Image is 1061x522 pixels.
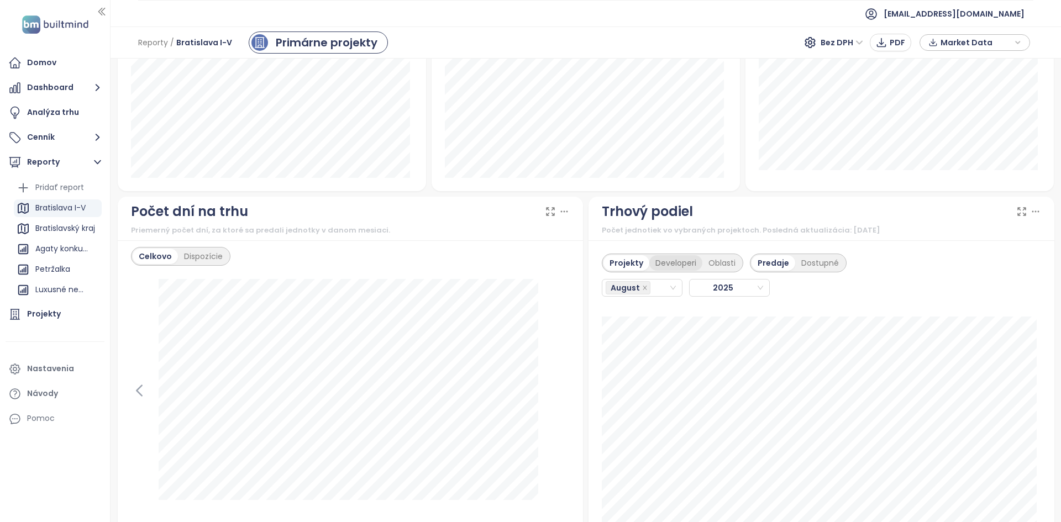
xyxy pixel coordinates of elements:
[6,303,104,325] a: Projekty
[6,52,104,74] a: Domov
[14,199,102,217] div: Bratislava I-V
[6,102,104,124] a: Analýza trhu
[249,31,388,54] a: primary
[176,33,232,52] span: Bratislava I-V
[693,280,763,296] span: 2025
[27,412,55,425] div: Pomoc
[14,220,102,238] div: Bratislavský kraj
[821,34,863,51] span: Bez DPH
[27,387,58,400] div: Návody
[752,255,795,271] div: Predaje
[178,249,229,264] div: Dispozície
[35,201,86,215] div: Bratislava I-V
[14,240,102,258] div: Agaty konkurencia
[131,225,570,236] div: Priemerný počet dní, za ktoré sa predali jednotky v danom mesiaci.
[19,13,92,36] img: logo
[611,282,640,294] span: August
[702,255,742,271] div: Oblasti
[6,126,104,149] button: Cenník
[926,34,1024,51] div: button
[14,261,102,278] div: Petržalka
[27,56,56,70] div: Domov
[6,358,104,380] a: Nastavenia
[27,362,74,376] div: Nastavenia
[35,283,88,297] div: Luxusné nehnuteľnosti
[870,34,911,51] button: PDF
[6,383,104,405] a: Návody
[606,281,650,294] span: August
[642,285,648,291] span: close
[884,1,1025,27] span: [EMAIL_ADDRESS][DOMAIN_NAME]
[6,77,104,99] button: Dashboard
[35,222,95,235] div: Bratislavský kraj
[276,34,377,51] div: Primárne projekty
[138,33,168,52] span: Reporty
[649,255,702,271] div: Developeri
[14,281,102,299] div: Luxusné nehnuteľnosti
[27,307,61,321] div: Projekty
[35,242,88,256] div: Agaty konkurencia
[602,201,693,222] div: Trhový podiel
[6,151,104,173] button: Reporty
[941,34,1012,51] span: Market Data
[890,36,905,49] span: PDF
[27,106,79,119] div: Analýza trhu
[35,262,70,276] div: Petržalka
[35,181,84,194] div: Pridať report
[170,33,174,52] span: /
[603,255,649,271] div: Projekty
[133,249,178,264] div: Celkovo
[602,225,1041,236] div: Počet jednotiek vo vybraných projektoch. Posledná aktualizácia: [DATE]
[6,408,104,430] div: Pomoc
[795,255,845,271] div: Dostupné
[14,179,102,197] div: Pridať report
[131,201,248,222] div: Počet dní na trhu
